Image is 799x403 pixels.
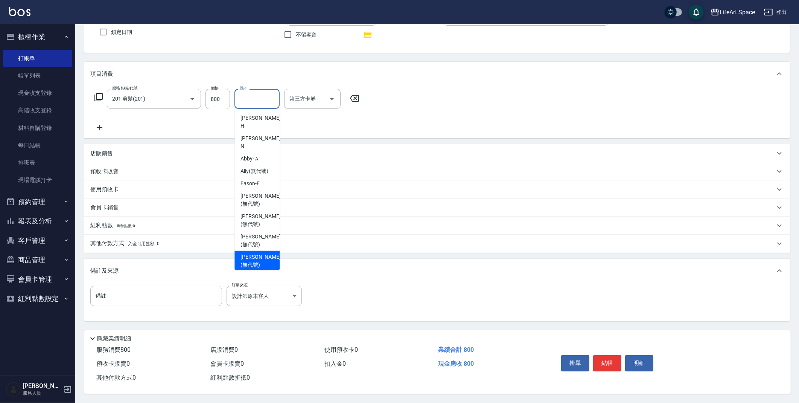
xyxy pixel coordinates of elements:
[561,355,589,371] button: 掛單
[3,102,72,119] a: 高階收支登錄
[3,171,72,189] a: 現場電腦打卡
[708,5,758,20] button: LifeArt Space
[438,346,474,353] span: 業績合計 800
[240,180,260,188] span: Eason -E
[23,390,61,397] p: 服務人員
[97,335,131,343] p: 隱藏業績明細
[593,355,621,371] button: 結帳
[240,155,259,163] span: Abby -Ａ
[90,240,160,248] p: 其他付款方式
[240,134,282,150] span: [PERSON_NAME] -N
[90,221,135,230] p: 紅利點數
[186,93,198,105] button: Open
[84,217,790,235] div: 紅利點數剩餘點數: 0
[210,360,244,367] span: 會員卡販賣 0
[84,180,790,198] div: 使用預收卡
[240,233,280,249] span: [PERSON_NAME] (無代號)
[625,355,653,371] button: 明細
[90,204,119,212] p: 會員卡銷售
[3,84,72,102] a: 現金收支登錄
[240,212,280,228] span: [PERSON_NAME] (無代號)
[3,250,72,270] button: 商品管理
[240,85,247,91] label: 洗-1
[232,282,248,288] label: 訂單來源
[227,286,302,306] div: 設計師原本客人
[3,289,72,308] button: 紅利點數設定
[326,93,338,105] button: Open
[96,374,136,381] span: 其他付款方式 0
[111,28,132,36] span: 鎖定日期
[90,150,113,157] p: 店販銷售
[324,346,358,353] span: 使用預收卡 0
[3,192,72,212] button: 預約管理
[84,62,790,86] div: 項目消費
[761,5,790,19] button: 登出
[296,31,317,39] span: 不留客資
[3,67,72,84] a: 帳單列表
[210,374,250,381] span: 紅利點數折抵 0
[90,168,119,176] p: 預收卡販賣
[240,192,280,208] span: [PERSON_NAME] (無代號)
[211,85,219,91] label: 價格
[3,50,72,67] a: 打帳單
[240,253,280,269] span: [PERSON_NAME] (無代號)
[3,270,72,289] button: 會員卡管理
[3,137,72,154] a: 每日結帳
[117,224,135,228] span: 剩餘點數: 0
[3,119,72,137] a: 材料自購登錄
[90,70,113,78] p: 項目消費
[240,167,268,175] span: Ally (無代號)
[324,360,346,367] span: 扣入金 0
[84,198,790,217] div: 會員卡銷售
[240,114,282,130] span: [PERSON_NAME] -H
[96,346,131,353] span: 服務消費 800
[84,235,790,253] div: 其他付款方式入金可用餘額: 0
[3,27,72,47] button: 櫃檯作業
[90,267,119,275] p: 備註及來源
[128,241,160,246] span: 入金可用餘額: 0
[720,8,755,17] div: LifeArt Space
[6,382,21,397] img: Person
[9,7,30,16] img: Logo
[3,231,72,250] button: 客戶管理
[23,382,61,390] h5: [PERSON_NAME]
[90,186,119,194] p: 使用預收卡
[84,144,790,162] div: 店販銷售
[96,360,130,367] span: 預收卡販賣 0
[210,346,238,353] span: 店販消費 0
[689,5,704,20] button: save
[3,154,72,171] a: 排班表
[112,85,137,91] label: 服務名稱/代號
[84,259,790,283] div: 備註及來源
[3,211,72,231] button: 報表及分析
[84,162,790,180] div: 預收卡販賣
[438,360,474,367] span: 現金應收 800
